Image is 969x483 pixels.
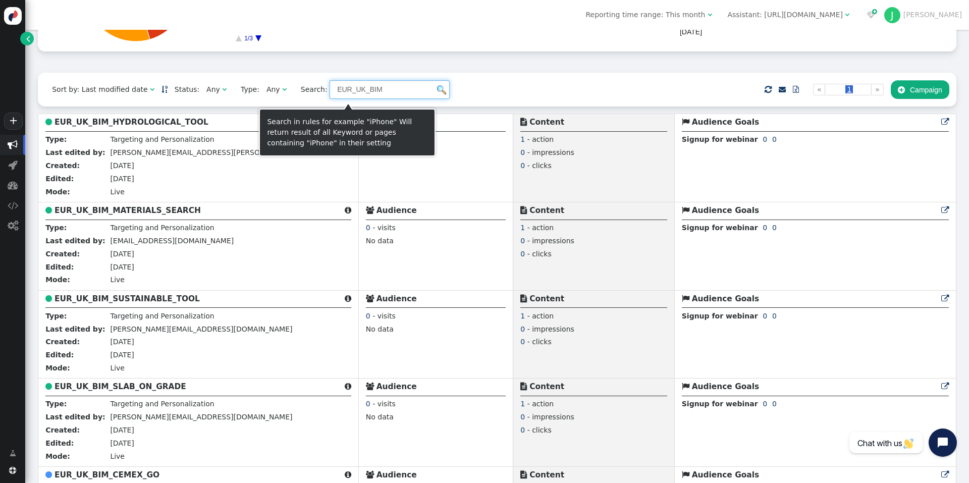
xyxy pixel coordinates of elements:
span:  [366,295,374,302]
span: 0 [772,224,777,232]
b: Content [529,118,564,127]
span: - clicks [527,162,552,170]
span: No data [366,325,394,333]
span:  [682,383,689,390]
b: Content [529,206,564,215]
a:  [3,444,23,462]
span: Search: [294,85,328,93]
a:  [941,470,949,479]
span: 0 [520,148,525,156]
span: [DATE] [110,338,134,346]
span: 0 [520,426,525,434]
a: + [4,113,22,130]
span:  [282,86,287,93]
a: » [871,84,884,95]
b: Audience [376,382,417,391]
a:  [941,206,949,215]
span:  [682,206,689,214]
span: Status: [168,84,199,95]
b: Content [529,382,564,391]
span: Sorted in descending order [161,86,168,93]
b: Created: [45,250,80,258]
span:  [941,295,949,302]
span:  [366,383,374,390]
span:  [345,206,351,214]
span: 0 [772,135,777,143]
b: EUR_UK_BIM_SLAB_ON_GRADE [55,382,186,391]
span:  [845,11,849,18]
span:  [941,206,949,214]
span:  [8,180,18,190]
b: Content [529,470,564,479]
span: Targeting and Personalization [110,400,214,408]
span:  [520,295,527,302]
a:  [941,118,949,127]
span:  [345,295,351,302]
img: icon_search.png [437,85,446,94]
a:  [779,85,786,93]
span: 0 [366,224,370,232]
div: Sort by: Last modified date [52,84,147,95]
span: - impressions [527,148,574,156]
span:  [8,140,18,150]
span:  [520,383,527,390]
b: Signup for webinar [682,400,758,408]
span: 0 [520,237,525,245]
text: 1/3 [244,35,253,42]
div: Any [266,84,280,95]
span:  [45,206,52,214]
span:  [793,86,799,93]
span: [PERSON_NAME][EMAIL_ADDRESS][DOMAIN_NAME] [110,413,292,421]
span: [DATE] [110,250,134,258]
b: Audience Goals [692,382,760,391]
span:  [8,160,18,170]
span: 0 [763,312,767,320]
text: [DATE] [680,28,702,36]
span: [EMAIL_ADDRESS][DOMAIN_NAME] [110,237,234,245]
b: Type: [45,135,67,143]
span: No data [366,237,394,245]
span:  [867,11,875,18]
b: Last edited by: [45,413,105,421]
div: Search in rules for example "iPhone" Will return result of all Keyword or pages containing "iPhon... [267,117,427,148]
b: Type: [45,312,67,320]
span:  [366,471,374,478]
span: Targeting and Personalization [110,224,214,232]
a: « [813,84,826,95]
span: - action [527,312,554,320]
b: Signup for webinar [682,135,758,143]
b: Type: [45,400,67,408]
b: Signup for webinar [682,312,758,320]
span: 0 [520,325,525,333]
b: Created: [45,162,80,170]
span: - clicks [527,250,552,258]
span:  [45,383,52,390]
b: Audience [376,206,417,215]
span: [DATE] [110,162,134,170]
span: 0 [366,400,370,408]
b: Audience Goals [692,118,760,127]
span:  [708,11,712,18]
span: - clicks [527,426,552,434]
b: Content [529,294,564,303]
span: 0 [772,312,777,320]
span: 1 [520,224,525,232]
span:  [9,467,16,474]
span:  [779,86,786,93]
b: Audience [376,470,417,479]
span: 1 [520,135,525,143]
span:  [765,83,772,96]
span: - impressions [527,413,574,421]
span: 0 [763,224,767,232]
span:  [682,295,689,302]
span:  [10,448,16,459]
b: Created: [45,426,80,434]
b: Last edited by: [45,237,105,245]
span:  [345,383,351,390]
b: Audience [376,294,417,303]
span:  [45,295,52,302]
b: Last edited by: [45,148,105,156]
span: Reporting time range: This month [585,11,705,19]
span:  [8,200,18,210]
span:  [150,86,154,93]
